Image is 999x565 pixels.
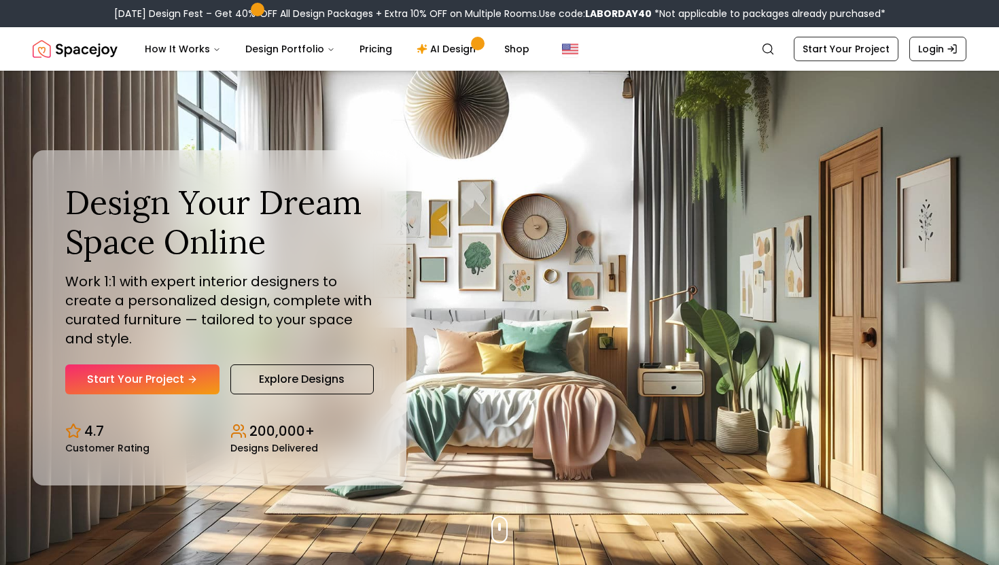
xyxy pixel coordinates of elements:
img: Spacejoy Logo [33,35,118,63]
button: Design Portfolio [234,35,346,63]
nav: Main [134,35,540,63]
button: How It Works [134,35,232,63]
div: Design stats [65,411,374,453]
a: Pricing [349,35,403,63]
a: Spacejoy [33,35,118,63]
a: Shop [493,35,540,63]
small: Designs Delivered [230,443,318,453]
a: Login [909,37,966,61]
a: Explore Designs [230,364,374,394]
span: Use code: [539,7,652,20]
small: Customer Rating [65,443,150,453]
p: Work 1:1 with expert interior designers to create a personalized design, complete with curated fu... [65,272,374,348]
a: AI Design [406,35,491,63]
nav: Global [33,27,966,71]
p: 200,000+ [249,422,315,441]
div: [DATE] Design Fest – Get 40% OFF All Design Packages + Extra 10% OFF on Multiple Rooms. [114,7,886,20]
h1: Design Your Dream Space Online [65,183,374,261]
span: *Not applicable to packages already purchased* [652,7,886,20]
a: Start Your Project [794,37,898,61]
img: United States [562,41,578,57]
b: LABORDAY40 [585,7,652,20]
p: 4.7 [84,422,104,441]
a: Start Your Project [65,364,220,394]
